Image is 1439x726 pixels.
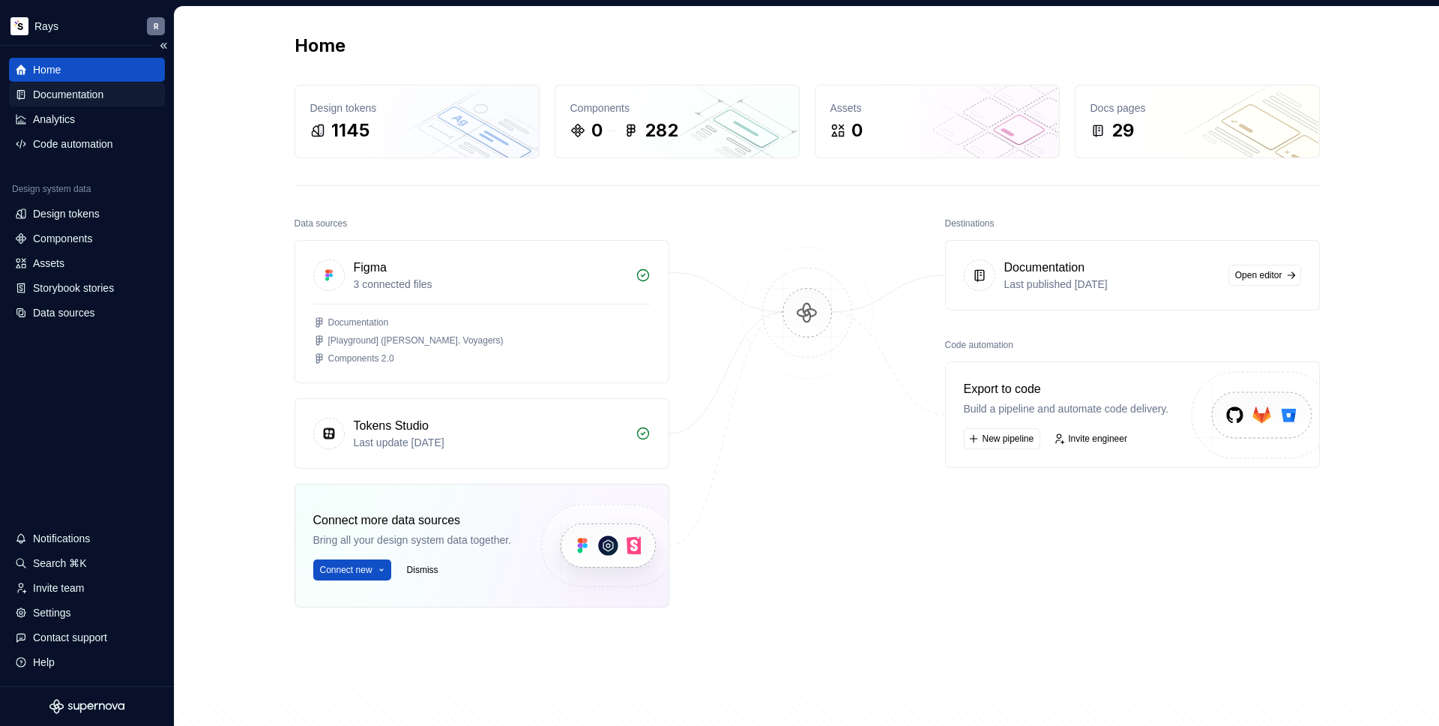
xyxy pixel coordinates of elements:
[33,112,75,127] div: Analytics
[313,532,516,547] div: Bring all your design system data together.
[354,417,429,435] div: Tokens Studio
[33,630,107,645] div: Contact support
[33,231,92,246] div: Components
[9,107,165,131] a: Analytics
[33,256,64,271] div: Assets
[328,352,394,364] div: Components 2.0
[33,605,71,620] div: Settings
[12,183,91,195] div: Design system data
[328,334,504,346] div: [Playground] ([PERSON_NAME], Voyagers)
[1049,428,1134,449] a: Invite engineer
[9,276,165,300] a: Storybook stories
[34,19,58,34] div: Rays
[295,213,348,234] div: Data sources
[9,301,165,325] a: Data sources
[830,100,1044,115] div: Assets
[9,526,165,550] button: Notifications
[354,435,627,450] div: Last update [DATE]
[9,251,165,275] a: Assets
[570,100,784,115] div: Components
[9,576,165,600] a: Invite team
[555,85,800,158] a: Components0282
[1090,100,1304,115] div: Docs pages
[645,118,678,142] div: 282
[9,625,165,649] button: Contact support
[313,511,516,529] div: Connect more data sources
[295,240,669,383] a: Figma3 connected filesDocumentation[Playground] ([PERSON_NAME], Voyagers)Components 2.0
[33,280,114,295] div: Storybook stories
[964,401,1169,416] div: Build a pipeline and automate code delivery.
[9,226,165,250] a: Components
[851,118,863,142] div: 0
[154,20,159,32] div: R
[33,136,113,151] div: Code automation
[9,132,165,156] a: Code automation
[9,58,165,82] a: Home
[153,35,174,56] button: Collapse sidebar
[945,213,995,234] div: Destinations
[1235,269,1282,281] span: Open editor
[591,118,603,142] div: 0
[33,556,87,571] div: Search ⌘K
[295,398,669,469] a: Tokens StudioLast update [DATE]
[33,305,94,320] div: Data sources
[9,82,165,106] a: Documentation
[49,699,124,714] svg: Supernova Logo
[983,433,1034,445] span: New pipeline
[33,87,103,102] div: Documentation
[815,85,1060,158] a: Assets0
[1228,265,1301,286] a: Open editor
[400,559,445,580] button: Dismiss
[354,277,627,292] div: 3 connected files
[1004,277,1219,292] div: Last published [DATE]
[3,10,171,42] button: RaysR
[407,564,438,576] span: Dismiss
[328,316,389,328] div: Documentation
[310,100,524,115] div: Design tokens
[9,551,165,575] button: Search ⌘K
[10,17,28,35] img: 6d3517f2-c9be-42ef-a17d-43333b4a1852.png
[33,62,61,77] div: Home
[945,334,1013,355] div: Code automation
[295,34,346,58] h2: Home
[964,428,1041,449] button: New pipeline
[33,580,84,595] div: Invite team
[354,259,387,277] div: Figma
[1004,259,1085,277] div: Documentation
[320,564,372,576] span: Connect new
[1068,433,1127,445] span: Invite engineer
[9,601,165,625] a: Settings
[33,206,100,221] div: Design tokens
[9,202,165,226] a: Design tokens
[331,118,369,142] div: 1145
[1075,85,1320,158] a: Docs pages29
[9,650,165,674] button: Help
[33,655,55,670] div: Help
[295,85,540,158] a: Design tokens1145
[964,380,1169,398] div: Export to code
[313,559,391,580] button: Connect new
[1111,118,1134,142] div: 29
[33,531,90,546] div: Notifications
